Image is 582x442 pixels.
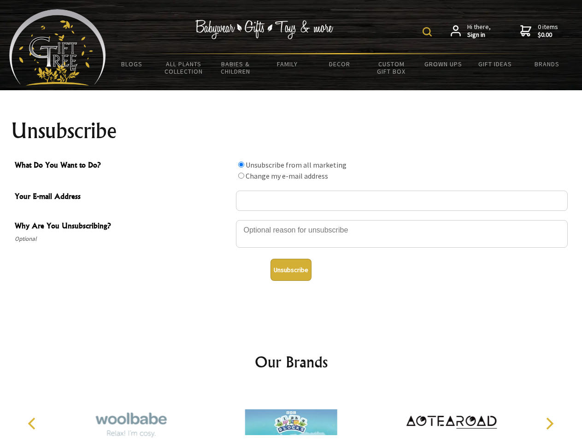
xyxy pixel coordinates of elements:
[469,54,521,74] a: Gift Ideas
[521,54,573,74] a: Brands
[262,54,314,74] a: Family
[538,23,558,39] span: 0 items
[313,54,365,74] a: Decor
[18,351,564,373] h2: Our Brands
[11,120,571,142] h1: Unsubscribe
[236,220,568,248] textarea: Why Are You Unsubscribing?
[195,20,334,39] img: Babywear - Gifts - Toys & more
[238,162,244,168] input: What Do You Want to Do?
[9,9,106,86] img: Babyware - Gifts - Toys and more...
[539,413,559,434] button: Next
[467,31,491,39] strong: Sign in
[538,31,558,39] strong: $0.00
[106,54,158,74] a: BLOGS
[246,171,328,180] label: Change my e-mail address
[467,23,491,39] span: Hi there,
[236,191,568,211] input: Your E-mail Address
[417,54,469,74] a: Grown Ups
[15,220,231,233] span: Why Are You Unsubscribing?
[451,23,491,39] a: Hi there,Sign in
[238,173,244,179] input: What Do You Want to Do?
[246,160,347,169] label: Unsubscribe from all marketing
[15,191,231,204] span: Your E-mail Address
[365,54,417,81] a: Custom Gift Box
[15,159,231,173] span: What Do You Want to Do?
[520,23,558,39] a: 0 items$0.00
[23,413,43,434] button: Previous
[15,233,231,244] span: Optional
[210,54,262,81] a: Babies & Children
[423,27,432,36] img: product search
[158,54,210,81] a: All Plants Collection
[270,259,312,281] button: Unsubscribe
